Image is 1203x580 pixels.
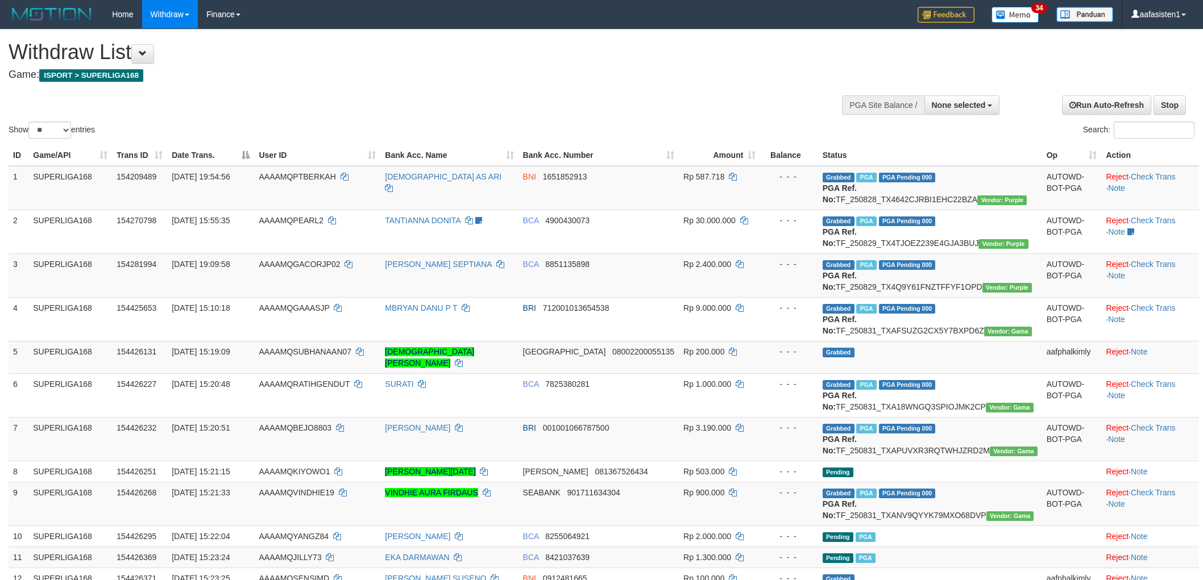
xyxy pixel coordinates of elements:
[1101,373,1199,417] td: · ·
[259,488,334,497] span: AAAAMQVINDHIE19
[879,304,936,314] span: PGA Pending
[765,487,813,498] div: - - -
[28,341,112,373] td: SUPERLIGA168
[172,423,230,432] span: [DATE] 15:20:51
[924,95,1000,115] button: None selected
[112,145,167,166] th: Trans ID: activate to sort column ascending
[1131,467,1148,476] a: Note
[765,215,813,226] div: - - -
[823,271,857,291] b: PGA Ref. No:
[9,122,95,139] label: Show entries
[1042,166,1102,210] td: AUTOWD-BOT-PGA
[1042,297,1102,341] td: AUTOWD-BOT-PGA
[172,467,230,476] span: [DATE] 15:21:15
[879,424,936,433] span: PGA Pending
[990,447,1038,456] span: Vendor URL: https://trx31.1velocity.biz
[259,347,351,356] span: AAAAMQSUBHANAAN07
[28,482,112,525] td: SUPERLIGA168
[856,553,876,563] span: Marked by aafsoycanthlai
[765,258,813,270] div: - - -
[1131,260,1176,269] a: Check Trans
[1106,303,1129,312] a: Reject
[259,216,323,225] span: AAAAMQPEARL2
[259,172,335,181] span: AAAAMQPTBERKAH
[1131,553,1148,562] a: Note
[385,347,474,368] a: [DEMOGRAPHIC_DATA][PERSON_NAME]
[683,488,724,497] span: Rp 900.000
[823,227,857,248] b: PGA Ref. No:
[760,145,818,166] th: Balance
[1114,122,1194,139] input: Search:
[818,373,1042,417] td: TF_250831_TXA18WNGQ3SPIOJMK2CP
[1083,122,1194,139] label: Search:
[683,467,724,476] span: Rp 503.000
[9,166,28,210] td: 1
[856,260,876,270] span: Marked by aafnonsreyleab
[823,391,857,411] b: PGA Ref. No:
[818,297,1042,341] td: TF_250831_TXAFSUZG2CX5Y7BXPD6Z
[1106,347,1129,356] a: Reject
[823,260,854,270] span: Grabbed
[1101,525,1199,546] td: ·
[117,532,156,541] span: 154426295
[765,171,813,182] div: - - -
[28,525,112,546] td: SUPERLIGA168
[823,468,853,477] span: Pending
[1031,3,1047,13] span: 34
[856,304,876,314] span: Marked by aafsengchandara
[679,145,760,166] th: Amount: activate to sort column ascending
[259,553,321,562] span: AAAAMQJILLY73
[9,253,28,297] td: 3
[1042,210,1102,253] td: AUTOWD-BOT-PGA
[523,532,539,541] span: BCA
[1108,435,1125,444] a: Note
[823,173,854,182] span: Grabbed
[1101,546,1199,568] td: ·
[385,172,501,181] a: [DEMOGRAPHIC_DATA] AS ARI
[523,553,539,562] span: BCA
[385,423,450,432] a: [PERSON_NAME]
[932,101,986,110] span: None selected
[385,216,461,225] a: TANTIANNA DONITA
[818,145,1042,166] th: Status
[982,283,1032,293] span: Vendor URL: https://trx4.1velocity.biz
[978,239,1028,249] span: Vendor URL: https://trx4.1velocity.biz
[879,380,936,390] span: PGA Pending
[823,348,854,357] span: Grabbed
[823,489,854,498] span: Grabbed
[523,303,536,312] span: BRI
[1056,7,1113,22] img: panduan.png
[823,315,857,335] b: PGA Ref. No:
[523,260,539,269] span: BCA
[823,216,854,226] span: Grabbed
[9,482,28,525] td: 9
[1106,532,1129,541] a: Reject
[683,216,736,225] span: Rp 30.000.000
[1106,488,1129,497] a: Reject
[986,403,1034,412] span: Vendor URL: https://trx31.1velocity.biz
[818,417,1042,461] td: TF_250831_TXAPUVXR3RQTWHJZRD2M
[765,552,813,563] div: - - -
[523,172,536,181] span: BNI
[765,531,813,542] div: - - -
[28,210,112,253] td: SUPERLIGA168
[1106,553,1129,562] a: Reject
[823,424,854,433] span: Grabbed
[856,424,876,433] span: Marked by aafsengchandara
[385,467,475,476] a: [PERSON_NAME][DATE]
[879,216,936,226] span: PGA Pending
[9,69,791,81] h4: Game:
[385,488,478,497] a: VINDHIE AURA FIRDAUS
[259,303,329,312] span: AAAAMQGAAASJP
[1106,216,1129,225] a: Reject
[1108,227,1125,236] a: Note
[683,379,731,389] span: Rp 1.000.000
[543,423,609,432] span: Copy 001001066787500 to clipboard
[1106,467,1129,476] a: Reject
[380,145,518,166] th: Bank Acc. Name: activate to sort column ascending
[856,216,876,226] span: Marked by aafmaleo
[385,260,492,269] a: [PERSON_NAME] SEPTIANA
[28,122,71,139] select: Showentries
[842,95,924,115] div: PGA Site Balance /
[1042,253,1102,297] td: AUTOWD-BOT-PGA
